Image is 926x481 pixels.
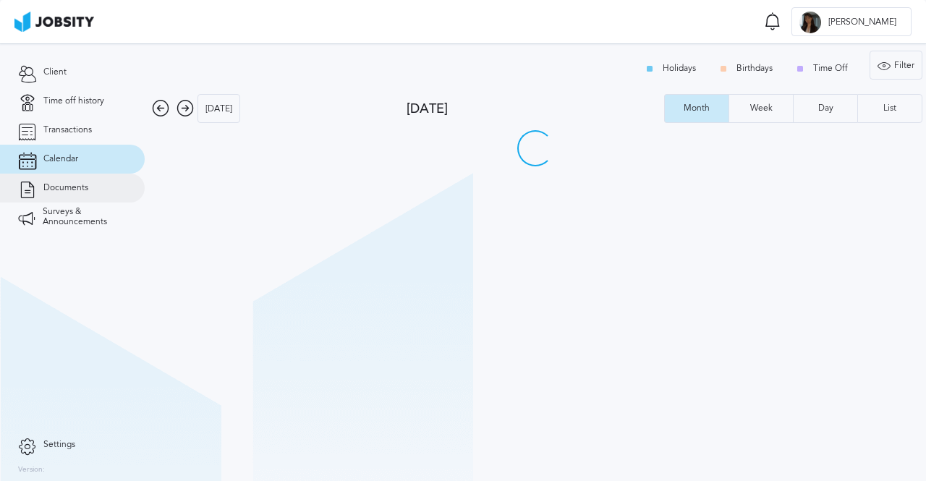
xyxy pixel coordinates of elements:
button: [DATE] [197,94,240,123]
span: Calendar [43,154,78,164]
span: Time off history [43,96,104,106]
button: B[PERSON_NAME] [791,7,912,36]
button: Filter [870,51,922,80]
button: Day [793,94,857,123]
button: Month [664,94,729,123]
div: Day [811,103,841,114]
span: [PERSON_NAME] [821,17,904,27]
div: List [876,103,904,114]
div: Month [676,103,717,114]
span: Settings [43,440,75,450]
button: Week [729,94,793,123]
span: Client [43,67,67,77]
span: Surveys & Announcements [43,207,127,227]
button: List [857,94,922,123]
img: ab4bad089aa723f57921c736e9817d99.png [14,12,94,32]
div: [DATE] [407,101,665,116]
label: Version: [18,466,45,474]
span: Transactions [43,125,92,135]
div: [DATE] [198,95,239,124]
div: Week [743,103,780,114]
div: Filter [870,51,922,80]
span: Documents [43,183,88,193]
div: B [799,12,821,33]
